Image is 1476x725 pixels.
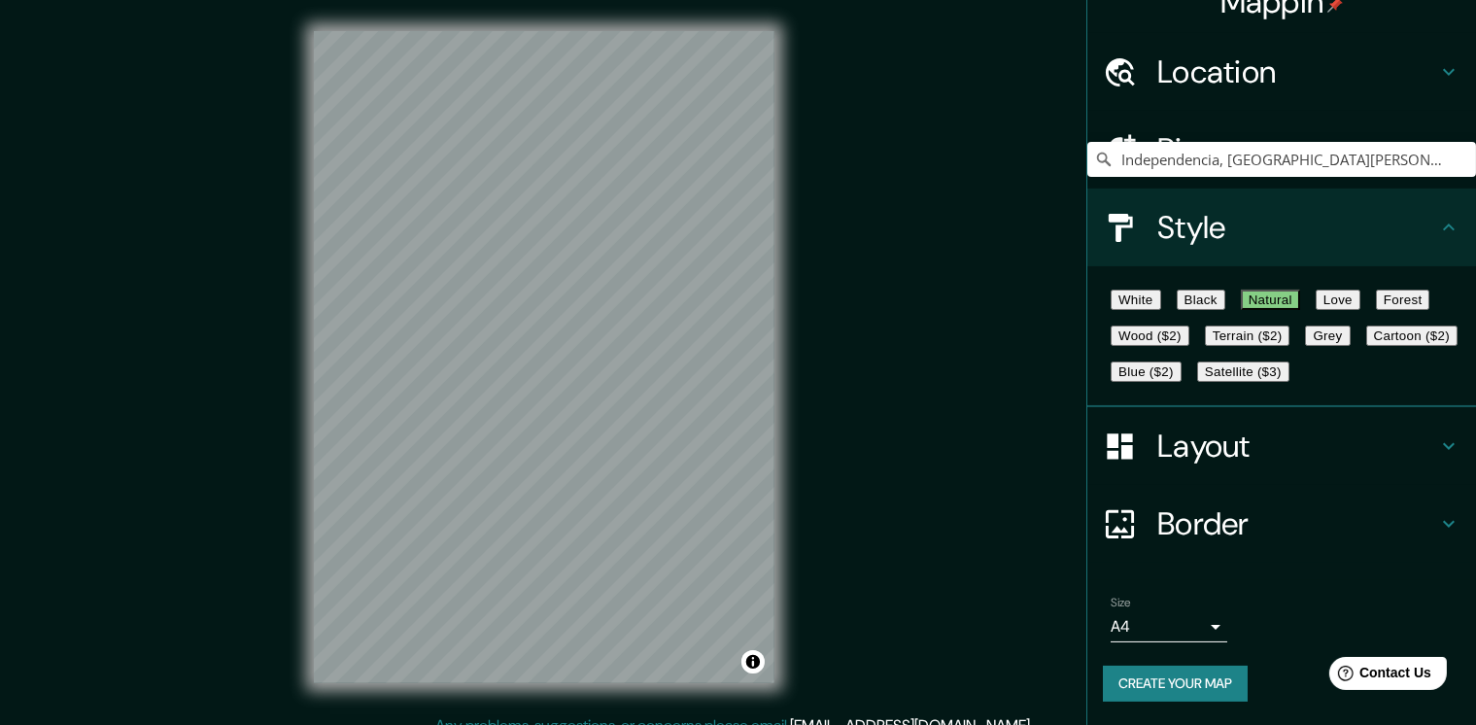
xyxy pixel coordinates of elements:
[1111,362,1182,382] button: Blue ($2)
[1087,111,1476,189] div: Pins
[314,31,774,683] canvas: Map
[1197,362,1289,382] button: Satellite ($3)
[1305,326,1350,346] button: Grey
[1157,504,1437,543] h4: Border
[1087,407,1476,485] div: Layout
[1111,595,1131,611] label: Size
[1087,485,1476,563] div: Border
[1103,666,1248,702] button: Create your map
[1111,326,1189,346] button: Wood ($2)
[1157,52,1437,91] h4: Location
[1177,290,1225,310] button: Black
[1303,649,1455,704] iframe: Help widget launcher
[741,650,765,673] button: Toggle attribution
[1157,130,1437,169] h4: Pins
[1157,427,1437,466] h4: Layout
[1087,33,1476,111] div: Location
[1205,326,1290,346] button: Terrain ($2)
[1366,326,1458,346] button: Cartoon ($2)
[1087,142,1476,177] input: Pick your city or area
[1111,611,1227,642] div: A4
[1316,290,1360,310] button: Love
[1157,208,1437,247] h4: Style
[1241,290,1300,310] button: Natural
[1376,290,1430,310] button: Forest
[1111,290,1161,310] button: White
[1087,189,1476,266] div: Style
